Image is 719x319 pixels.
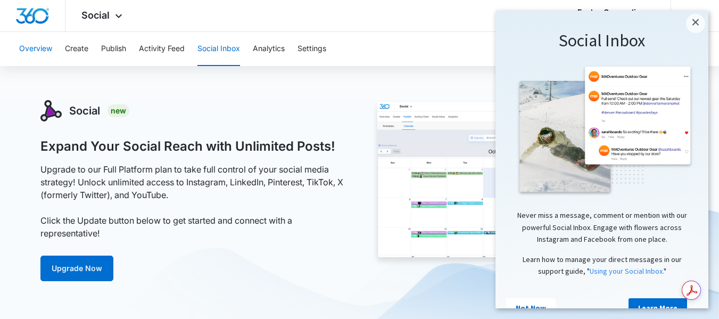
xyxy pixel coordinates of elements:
p: Never miss a message, comment or mention with our powerful Social Inbox. Engage with flowers acro... [11,199,202,234]
button: Publish [101,32,126,66]
button: Overview [19,32,52,66]
button: Activity Feed [139,32,185,66]
a: Using your Social Inbox. [94,256,168,265]
div: account name [577,8,655,17]
h1: Social Inbox [11,19,202,42]
button: Analytics [253,32,285,66]
a: Close modal [191,3,210,22]
p: Upgrade to our Full Platform plan to take full control of your social media strategy! Unlock unli... [40,163,348,240]
div: New [108,104,129,117]
h3: Social [69,103,100,119]
a: Upgrade Now [40,256,113,281]
h1: Expand Your Social Reach with Unlimited Posts! [40,138,335,154]
a: Learn More [133,288,192,307]
button: Social Inbox [197,32,240,66]
button: Settings [297,32,326,66]
span: Social [81,10,110,21]
button: Create [65,32,88,66]
a: Not Now [11,288,60,307]
p: Learn how to manage your direct messages in our support guide, " " [11,243,202,267]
